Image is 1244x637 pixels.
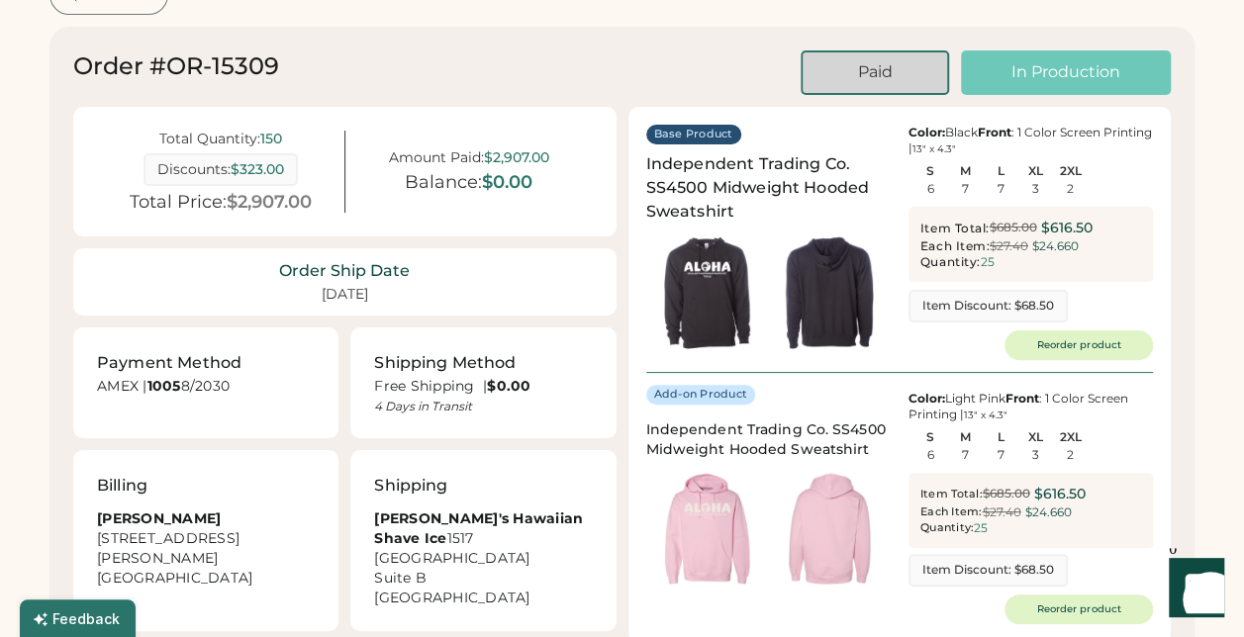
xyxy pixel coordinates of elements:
[147,377,181,395] strong: 1005
[982,504,1020,519] s: $27.40
[962,448,969,462] div: 7
[990,238,1028,253] s: $27.40
[654,387,748,403] div: Add-on Product
[654,127,733,142] div: Base Product
[1024,504,1071,521] div: $24.660
[97,474,147,498] div: Billing
[982,164,1018,178] div: L
[130,192,227,214] div: Total Price:
[1032,448,1039,462] div: 3
[985,61,1147,83] div: In Production
[912,164,949,178] div: S
[1017,164,1054,178] div: XL
[927,182,934,196] div: 6
[487,377,530,395] strong: $0.00
[978,125,1011,139] strong: Front
[1032,238,1079,255] div: $24.660
[980,255,994,269] div: 25
[1052,164,1089,178] div: 2XL
[826,61,923,83] div: Paid
[1040,219,1092,238] div: $616.50
[97,509,315,589] div: [STREET_ADDRESS][PERSON_NAME] [GEOGRAPHIC_DATA]
[997,182,1004,196] div: 7
[97,377,315,402] div: AMEX | 8/2030
[1005,330,1153,360] button: Reorder product
[909,391,1153,422] div: Light Pink : 1 Color Screen Printing |
[374,377,592,397] div: Free Shipping |
[405,172,482,194] div: Balance:
[1067,448,1074,462] div: 2
[922,298,1054,315] div: Item Discount: $68.50
[374,509,592,607] div: 1517 [GEOGRAPHIC_DATA] Suite B [GEOGRAPHIC_DATA]
[920,504,983,520] div: Each Item:
[982,430,1018,444] div: L
[1005,391,1039,406] strong: Front
[989,220,1036,234] s: $685.00
[484,149,549,166] div: $2,907.00
[159,131,260,147] div: Total Quantity:
[97,351,241,375] div: Payment Method
[374,509,587,547] strong: [PERSON_NAME]'s Hawaiian Shave Ice
[947,430,984,444] div: M
[909,125,1153,156] div: Black : 1 Color Screen Printing |
[920,520,974,536] div: Quantity:
[646,231,769,354] img: generate-image
[920,487,983,502] div: Item Total:
[922,562,1054,579] div: Item Discount: $68.50
[964,409,1007,421] font: 13" x 4.3"
[983,486,1030,500] s: $685.00
[927,448,934,462] div: 6
[646,420,891,460] div: Independent Trading Co. SS4500 Midweight Hooded Sweatshirt
[1017,430,1054,444] div: XL
[157,161,231,178] div: Discounts:
[1005,594,1153,624] button: Reorder product
[73,50,279,82] div: Order #OR-15309
[1067,182,1074,196] div: 2
[374,399,592,414] div: 4 Days in Transit
[482,172,532,194] div: $0.00
[279,260,410,282] div: Order Ship Date
[1150,548,1235,633] iframe: Front Chat
[1034,485,1086,504] div: $616.50
[374,474,447,498] div: Shipping
[920,221,990,236] div: Item Total:
[997,448,1004,462] div: 7
[231,161,284,178] div: $323.00
[389,149,484,166] div: Amount Paid:
[1032,182,1039,196] div: 3
[97,509,221,527] strong: [PERSON_NAME]
[962,182,969,196] div: 7
[912,430,949,444] div: S
[646,468,769,591] img: generate-image
[909,125,945,139] strong: Color:
[768,468,891,591] img: generate-image
[374,351,516,375] div: Shipping Method
[974,521,988,535] div: 25
[920,238,990,254] div: Each Item:
[912,142,956,155] font: 13" x 4.3"
[227,192,312,214] div: $2,907.00
[947,164,984,178] div: M
[920,254,981,270] div: Quantity:
[768,231,891,354] img: generate-image
[909,391,945,406] strong: Color:
[1052,430,1089,444] div: 2XL
[646,152,891,224] div: Independent Trading Co. SS4500 Midweight Hooded Sweatshirt
[260,131,282,147] div: 150
[322,285,368,305] div: [DATE]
